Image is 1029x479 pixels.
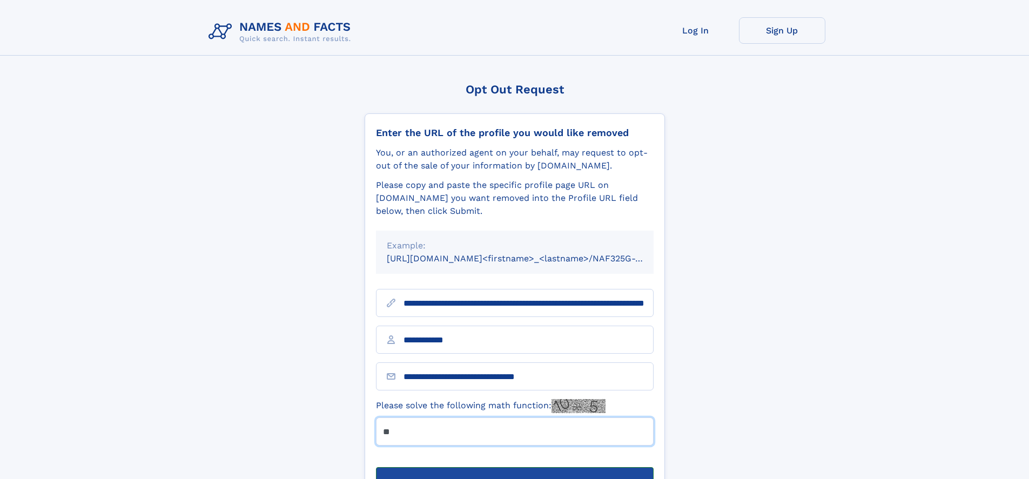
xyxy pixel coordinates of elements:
[387,239,643,252] div: Example:
[387,253,674,264] small: [URL][DOMAIN_NAME]<firstname>_<lastname>/NAF325G-xxxxxxxx
[376,179,654,218] div: Please copy and paste the specific profile page URL on [DOMAIN_NAME] you want removed into the Pr...
[376,399,606,413] label: Please solve the following math function:
[653,17,739,44] a: Log In
[739,17,825,44] a: Sign Up
[376,146,654,172] div: You, or an authorized agent on your behalf, may request to opt-out of the sale of your informatio...
[204,17,360,46] img: Logo Names and Facts
[365,83,665,96] div: Opt Out Request
[376,127,654,139] div: Enter the URL of the profile you would like removed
